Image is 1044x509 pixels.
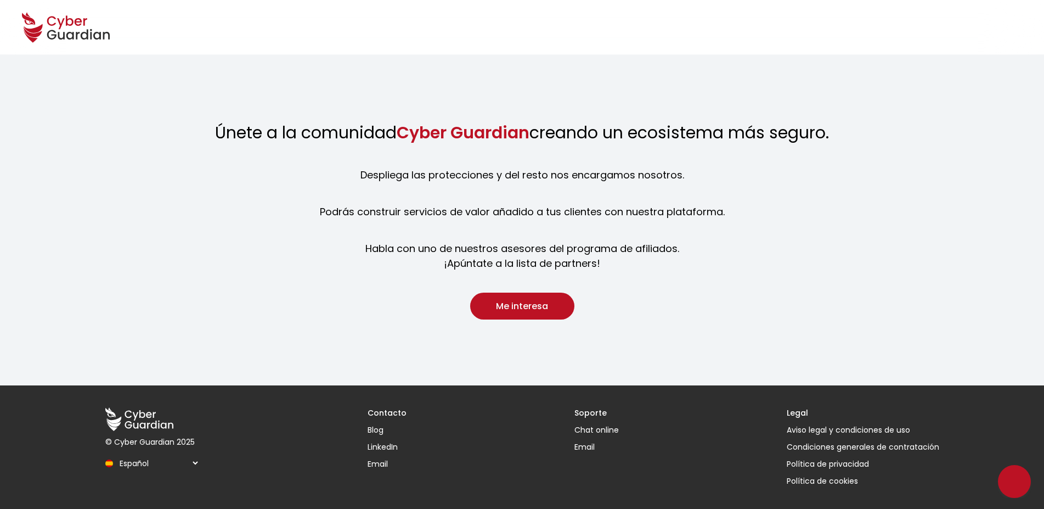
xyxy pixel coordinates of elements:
p: © Cyber Guardian 2025 [105,437,200,448]
a: Blog [368,424,407,436]
h4: Despliega las protecciones y del resto nos encargamos nosotros. [360,167,684,182]
h4: Habla con uno de nuestros asesores del programa de afiliados. ¡Apúntate a la lista de partners! [365,241,679,271]
h3: Únete a la comunidad creando un ecosistema más seguro. [215,120,829,146]
a: LinkedIn [368,441,407,453]
strong: Cyber Guardian [397,121,529,144]
a: Condiciones generales de contratación [787,441,939,453]
h4: Podrás construir servicios de valor añadido a tus clientes con nuestra plataforma. [320,204,725,219]
a: Email [368,458,407,470]
a: Política de privacidad [787,458,939,470]
a: Aviso legal y condiciones de uso [787,424,939,436]
button: Chat online [574,424,619,436]
h3: Contacto [368,407,407,419]
button: Me interesa [470,293,574,320]
iframe: chat widget [998,465,1033,498]
button: Política de cookies [787,476,939,487]
h3: Soporte [574,407,619,419]
h3: Legal [787,407,939,419]
a: Email [574,441,619,453]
